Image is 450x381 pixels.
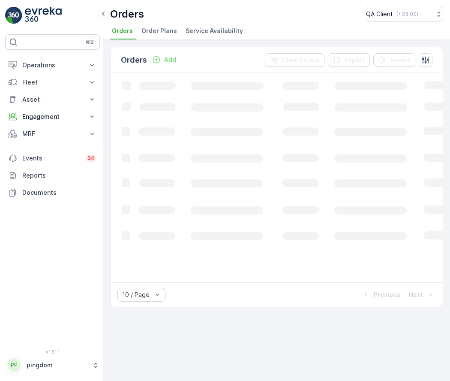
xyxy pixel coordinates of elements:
[5,150,100,167] a: Events34
[85,39,94,45] p: ⌘B
[22,61,83,70] p: Operations
[22,154,81,163] p: Events
[5,57,100,74] button: Operations
[27,361,88,369] p: pingdom
[5,184,100,201] a: Documents
[390,56,410,64] p: Import
[22,171,96,180] p: Reports
[5,7,22,24] img: logo
[22,78,83,87] p: Fleet
[25,7,62,24] img: logo_light-DOdMpM7g.png
[22,130,83,138] p: MRF
[5,356,100,374] button: PPpingdom
[396,11,418,18] p: ( +03:00 )
[5,125,100,142] button: MRF
[87,155,95,162] p: 34
[121,54,147,66] p: Orders
[5,108,100,125] button: Engagement
[366,10,393,18] p: QA Client
[409,290,423,299] p: Next
[265,53,324,67] button: Clear Filters
[373,53,415,67] button: Import
[5,349,100,354] span: v 1.51.1
[110,7,144,21] p: Orders
[164,55,176,64] p: Add
[22,188,96,197] p: Documents
[5,74,100,91] button: Fleet
[141,27,177,35] span: Order Plans
[22,112,83,121] p: Engagement
[361,290,401,300] button: Previous
[186,27,243,35] span: Service Availability
[282,56,319,64] p: Clear Filters
[366,7,443,21] button: QA Client(+03:00)
[112,27,133,35] span: Orders
[5,91,100,108] button: Asset
[149,54,180,65] button: Add
[7,358,21,372] div: PP
[5,167,100,184] a: Reports
[345,56,365,64] p: Export
[374,290,400,299] p: Previous
[408,290,436,300] button: Next
[22,95,83,104] p: Asset
[328,53,370,67] button: Export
